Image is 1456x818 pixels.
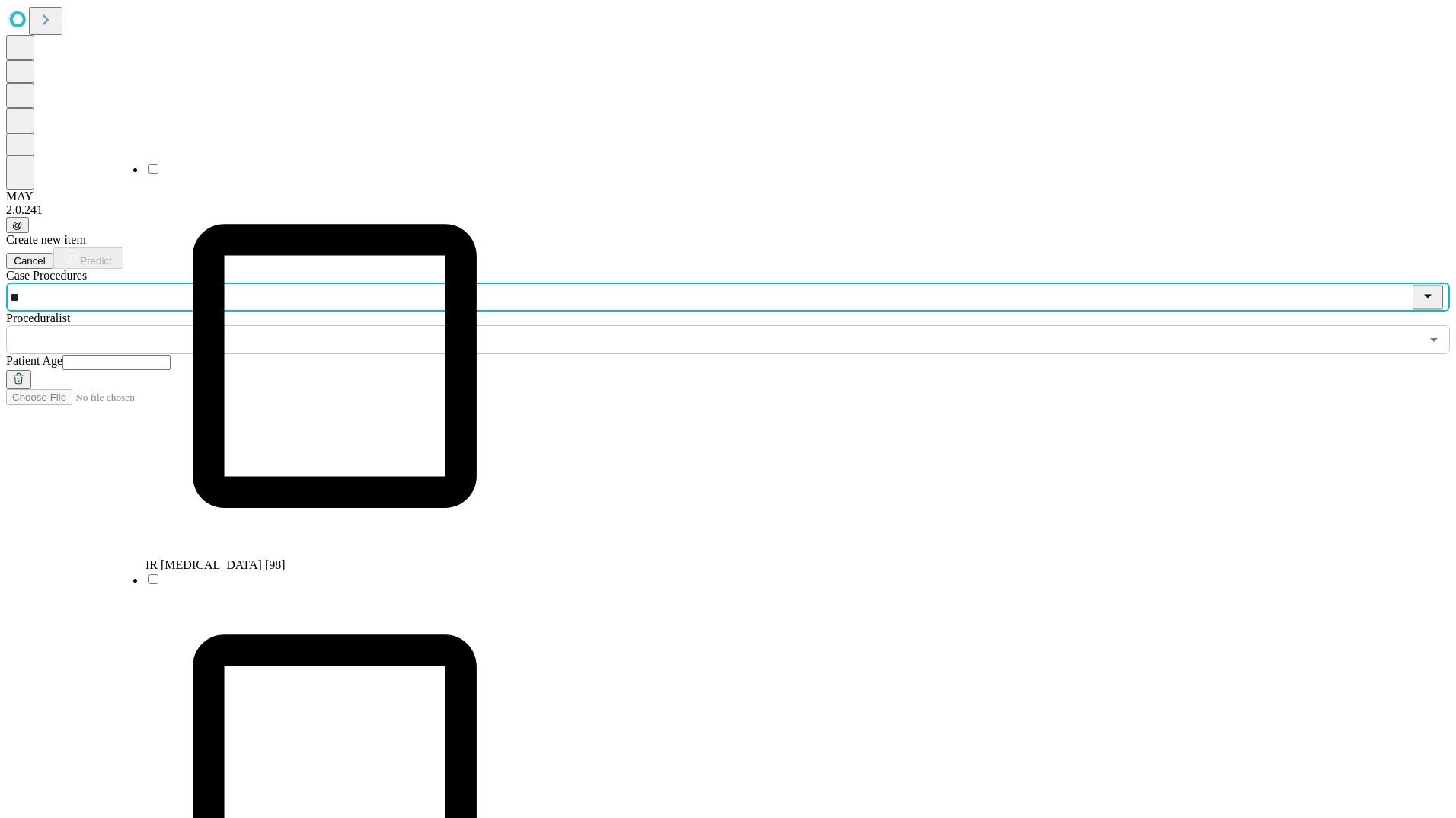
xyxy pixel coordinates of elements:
[6,312,70,324] span: Proceduralist
[6,269,87,282] span: Scheduled Procedure
[1413,285,1443,310] button: Close
[14,255,46,267] span: Cancel
[6,203,1450,217] div: 2.0.241
[6,233,86,246] span: Create new item
[6,354,62,367] span: Patient Age
[145,558,286,571] span: IR [MEDICAL_DATA] [98]
[53,247,123,269] button: Predict
[12,219,23,231] span: @
[6,190,1450,203] div: MAY
[80,255,111,267] span: Predict
[6,217,29,233] button: @
[1423,329,1445,350] button: Open
[6,253,53,269] button: Cancel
